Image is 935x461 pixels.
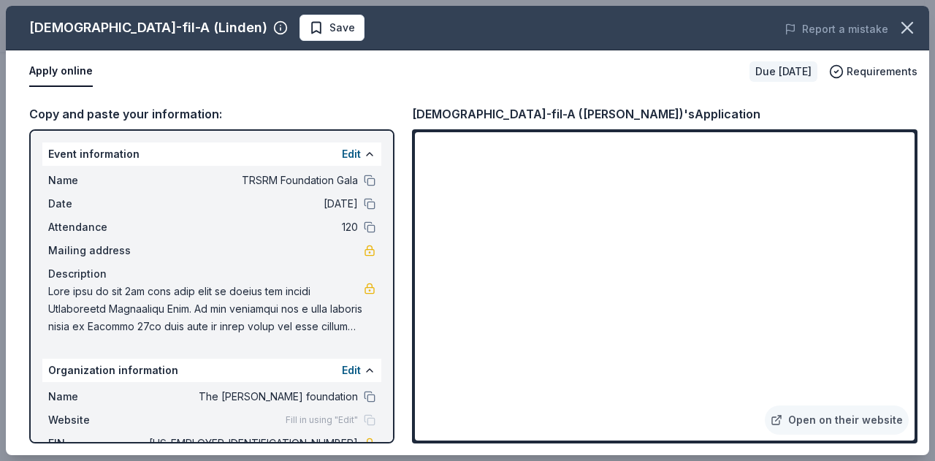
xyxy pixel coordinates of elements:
[42,142,381,166] div: Event information
[342,145,361,163] button: Edit
[146,435,358,452] span: [US_EMPLOYER_IDENTIFICATION_NUMBER]
[48,283,364,335] span: Lore ipsu do sit 2am cons adip elit se doeius tem incidi Utlaboreetd Magnaaliqu Enim. Ad min veni...
[146,195,358,213] span: [DATE]
[48,218,146,236] span: Attendance
[48,388,146,405] span: Name
[48,435,146,452] span: EIN
[299,15,365,41] button: Save
[146,388,358,405] span: The [PERSON_NAME] foundation
[329,19,355,37] span: Save
[29,56,93,87] button: Apply online
[847,63,917,80] span: Requirements
[765,405,909,435] a: Open on their website
[146,218,358,236] span: 120
[48,172,146,189] span: Name
[48,265,375,283] div: Description
[48,195,146,213] span: Date
[29,16,267,39] div: [DEMOGRAPHIC_DATA]-fil-A (Linden)
[48,411,146,429] span: Website
[146,172,358,189] span: TRSRM Foundation Gala
[29,104,394,123] div: Copy and paste your information:
[412,104,760,123] div: [DEMOGRAPHIC_DATA]-fil-A ([PERSON_NAME])'s Application
[286,414,358,426] span: Fill in using "Edit"
[829,63,917,80] button: Requirements
[48,242,146,259] span: Mailing address
[785,20,888,38] button: Report a mistake
[342,362,361,379] button: Edit
[42,359,381,382] div: Organization information
[749,61,817,82] div: Due [DATE]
